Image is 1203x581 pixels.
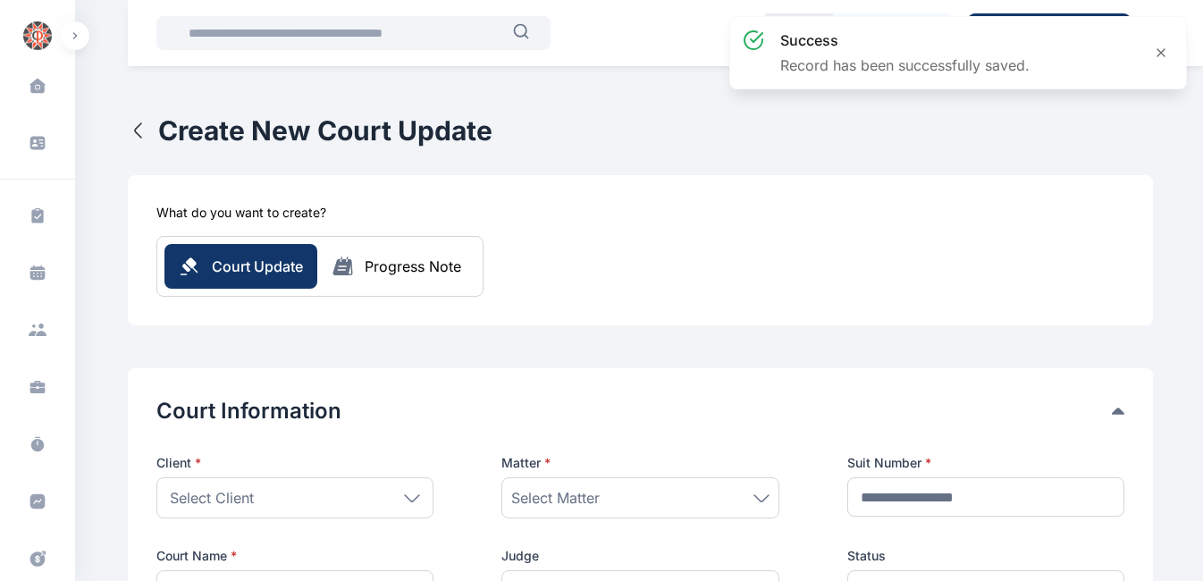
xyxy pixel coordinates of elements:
label: Judge [501,547,778,565]
button: Progress Note [317,256,475,277]
span: Select Matter [511,487,600,509]
p: Client [156,454,433,472]
p: Record has been successfully saved. [780,55,1030,76]
span: Select Client [170,487,254,509]
button: Court Information [156,397,1112,425]
h1: Create New Court Update [158,114,492,147]
label: Suit Number [847,454,1124,472]
span: Matter [501,454,551,472]
label: Court Name [156,547,433,565]
h3: success [780,29,1030,51]
h5: What do you want to create? [156,204,326,222]
button: Court Update [164,244,317,289]
label: Status [847,547,1124,565]
span: Court Update [212,256,303,277]
div: Court Information [156,397,1124,425]
div: Progress Note [365,256,461,277]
